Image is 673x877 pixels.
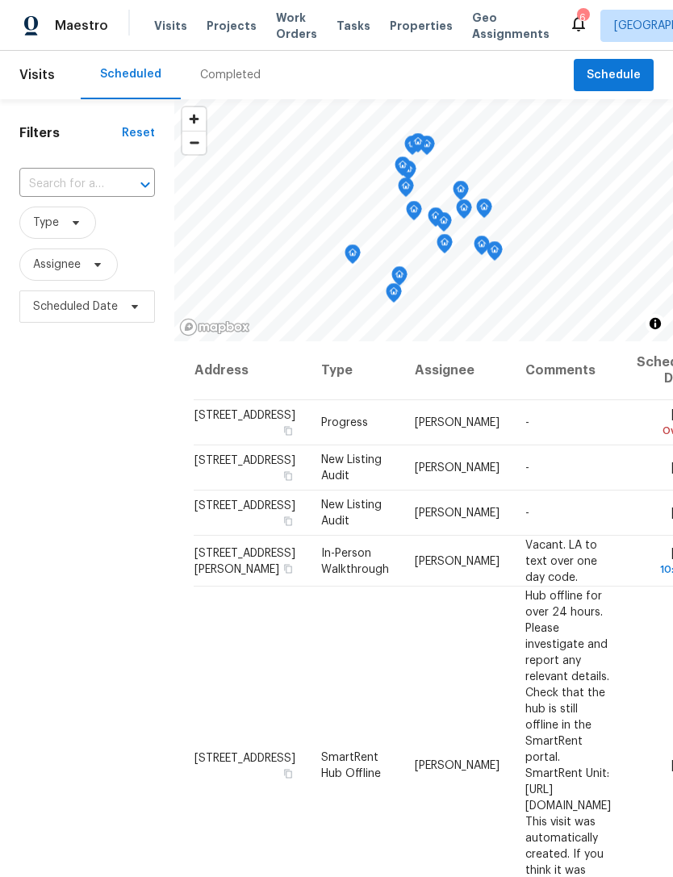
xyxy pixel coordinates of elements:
[415,759,500,771] span: [PERSON_NAME]
[321,454,382,482] span: New Listing Audit
[207,18,257,34] span: Projects
[194,455,295,466] span: [STREET_ADDRESS]
[456,199,472,224] div: Map marker
[390,18,453,34] span: Properties
[194,410,295,421] span: [STREET_ADDRESS]
[453,181,469,206] div: Map marker
[525,507,529,519] span: -
[419,136,435,161] div: Map marker
[281,561,295,575] button: Copy Address
[194,341,308,400] th: Address
[336,20,370,31] span: Tasks
[179,318,250,336] a: Mapbox homepage
[410,133,426,158] div: Map marker
[574,59,654,92] button: Schedule
[19,125,122,141] h1: Filters
[398,177,414,203] div: Map marker
[281,514,295,528] button: Copy Address
[154,18,187,34] span: Visits
[395,157,411,182] div: Map marker
[525,539,597,583] span: Vacant. LA to text over one day code.
[525,417,529,428] span: -
[33,299,118,315] span: Scheduled Date
[33,257,81,273] span: Assignee
[512,341,624,400] th: Comments
[55,18,108,34] span: Maestro
[200,67,261,83] div: Completed
[321,499,382,527] span: New Listing Audit
[122,125,155,141] div: Reset
[650,315,660,332] span: Toggle attribution
[436,212,452,237] div: Map marker
[321,751,381,779] span: SmartRent Hub Offline
[194,500,295,512] span: [STREET_ADDRESS]
[415,555,500,566] span: [PERSON_NAME]
[406,201,422,226] div: Map marker
[321,417,368,428] span: Progress
[19,172,110,197] input: Search for an address...
[577,10,588,26] div: 6
[415,507,500,519] span: [PERSON_NAME]
[472,10,550,42] span: Geo Assignments
[134,173,157,196] button: Open
[276,10,317,42] span: Work Orders
[182,107,206,131] button: Zoom in
[182,131,206,154] button: Zoom out
[402,341,512,400] th: Assignee
[33,215,59,231] span: Type
[308,341,402,400] th: Type
[194,547,295,574] span: [STREET_ADDRESS][PERSON_NAME]
[386,283,402,308] div: Map marker
[100,66,161,82] div: Scheduled
[194,752,295,763] span: [STREET_ADDRESS]
[182,132,206,154] span: Zoom out
[321,547,389,574] span: In-Person Walkthrough
[345,244,361,269] div: Map marker
[281,469,295,483] button: Copy Address
[281,424,295,438] button: Copy Address
[525,462,529,474] span: -
[404,136,420,161] div: Map marker
[415,417,500,428] span: [PERSON_NAME]
[474,236,490,261] div: Map marker
[19,57,55,93] span: Visits
[437,234,453,259] div: Map marker
[415,462,500,474] span: [PERSON_NAME]
[476,198,492,223] div: Map marker
[587,65,641,86] span: Schedule
[428,207,444,232] div: Map marker
[646,314,665,333] button: Toggle attribution
[391,266,408,291] div: Map marker
[487,241,503,266] div: Map marker
[281,766,295,780] button: Copy Address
